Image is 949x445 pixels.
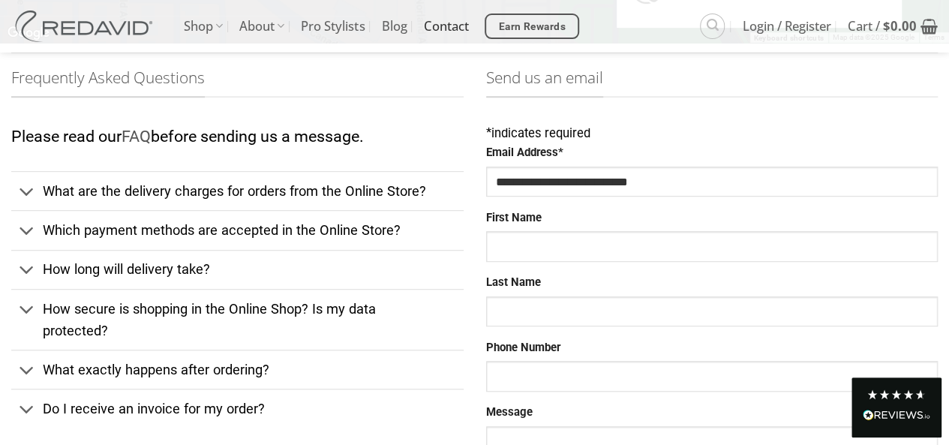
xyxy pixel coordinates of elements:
[883,17,890,35] span: $
[486,404,938,422] label: Message
[11,354,42,387] button: Toggle
[883,17,917,35] bdi: 0.00
[11,171,464,210] a: Toggle What are the delivery charges for orders from the Online Store?
[866,389,926,401] div: 4.8 Stars
[11,250,464,289] a: Toggle How long will delivery take?
[848,8,917,45] span: Cart /
[11,293,42,326] button: Toggle
[499,19,566,35] span: Earn Rewards
[122,127,151,146] a: FAQ
[11,389,464,428] a: Toggle Do I receive an invoice for my order?
[11,210,464,249] a: Toggle Which payment methods are accepted in the Online Store?
[700,14,725,38] a: Search
[11,350,464,389] a: Toggle What exactly happens after ordering?
[743,8,831,45] span: Login / Register
[43,222,401,238] span: Which payment methods are accepted in the Online Store?
[11,11,161,42] img: REDAVID Salon Products | United States
[863,407,930,426] div: Read All Reviews
[486,274,938,292] label: Last Name
[486,339,938,357] label: Phone Number
[851,377,941,437] div: Read All Reviews
[43,183,426,199] span: What are the delivery charges for orders from the Online Store?
[11,215,42,248] button: Toggle
[43,401,265,416] span: Do I receive an invoice for my order?
[863,410,930,420] img: REVIEWS.io
[43,261,210,277] span: How long will delivery take?
[11,124,464,150] p: Please read our before sending us a message.
[43,301,376,338] span: How secure is shopping in the Online Shop? Is my data protected?
[486,124,938,144] div: indicates required
[486,144,938,162] label: Email Address
[11,254,42,287] button: Toggle
[11,394,42,427] button: Toggle
[11,289,464,350] a: Toggle How secure is shopping in the Online Shop? Is my data protected?
[486,209,938,227] label: First Name
[486,65,603,98] span: Send us an email
[11,65,205,98] span: Frequently Asked Questions
[485,14,579,39] a: Earn Rewards
[11,176,42,209] button: Toggle
[43,362,269,377] span: What exactly happens after ordering?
